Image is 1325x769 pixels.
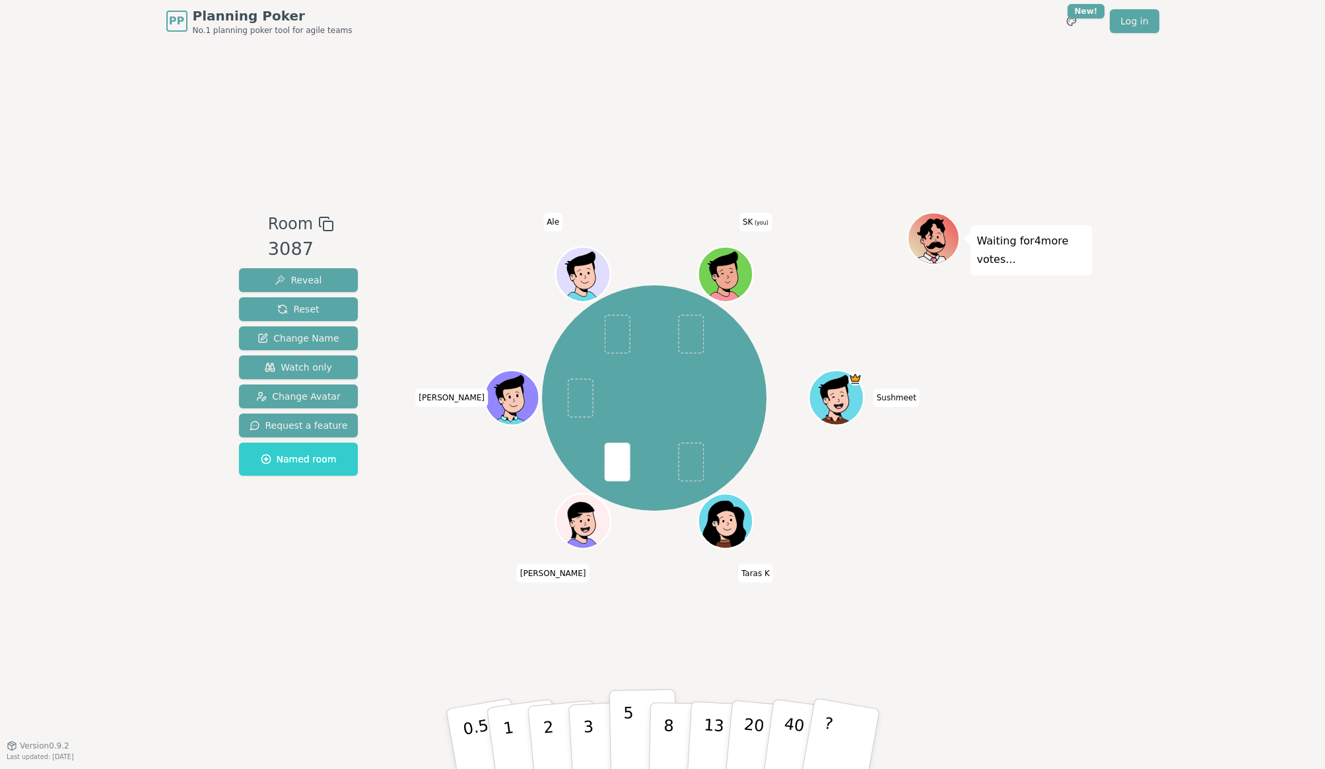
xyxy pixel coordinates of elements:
[193,7,353,25] span: Planning Poker
[239,414,358,437] button: Request a feature
[738,564,773,583] span: Click to change your name
[848,372,862,386] span: Sushmeet is the host
[977,232,1085,269] p: Waiting for 4 more votes...
[250,419,348,432] span: Request a feature
[700,248,751,300] button: Click to change your avatar
[193,25,353,36] span: No.1 planning poker tool for agile teams
[239,384,358,408] button: Change Avatar
[261,453,337,466] span: Named room
[166,7,353,36] a: PPPlanning PokerNo.1 planning poker tool for agile teams
[239,297,358,321] button: Reset
[265,361,332,374] span: Watch only
[517,564,590,583] span: Click to change your name
[415,388,488,407] span: Click to change your name
[753,221,768,227] span: (you)
[873,388,920,407] span: Click to change your name
[268,236,334,263] div: 3087
[239,355,358,379] button: Watch only
[1110,9,1159,33] a: Log in
[20,741,69,751] span: Version 0.9.2
[257,332,339,345] span: Change Name
[239,268,358,292] button: Reveal
[543,213,562,232] span: Click to change your name
[268,212,313,236] span: Room
[7,753,74,760] span: Last updated: [DATE]
[256,390,341,403] span: Change Avatar
[239,443,358,476] button: Named room
[7,741,69,751] button: Version0.9.2
[239,326,358,350] button: Change Name
[739,213,772,232] span: Click to change your name
[277,303,319,316] span: Reset
[1068,4,1105,18] div: New!
[169,13,184,29] span: PP
[275,274,322,287] span: Reveal
[1060,9,1083,33] button: New!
